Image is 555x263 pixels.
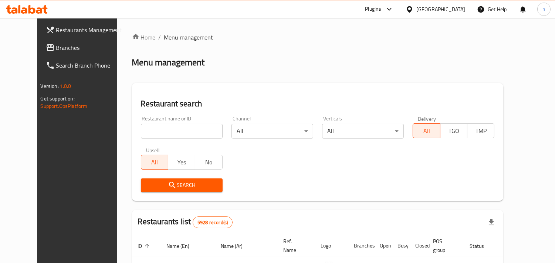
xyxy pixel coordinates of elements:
label: Delivery [418,116,436,121]
button: TMP [467,123,494,138]
span: Restaurants Management [56,25,124,34]
h2: Menu management [132,57,205,68]
span: Branches [56,43,124,52]
input: Search for restaurant name or ID.. [141,124,223,139]
span: Status [470,242,494,250]
h2: Restaurants list [138,216,233,228]
button: All [413,123,440,138]
div: [GEOGRAPHIC_DATA] [416,5,465,13]
span: POS group [433,237,455,255]
th: Logo [315,235,348,257]
th: Closed [410,235,427,257]
a: Home [132,33,156,42]
a: Support.OpsPlatform [41,101,88,111]
a: Search Branch Phone [40,57,130,74]
button: TGO [440,123,467,138]
a: Restaurants Management [40,21,130,39]
span: ID [138,242,152,250]
span: All [144,157,165,168]
div: Plugins [365,5,381,14]
div: Export file [483,214,500,231]
span: Get support on: [41,94,75,103]
button: All [141,155,168,170]
span: Name (En) [167,242,199,250]
th: Branches [348,235,374,257]
span: Ref. Name [284,237,306,255]
button: No [195,155,222,170]
th: Busy [392,235,410,257]
span: TGO [443,126,464,136]
span: Version: [41,81,59,91]
span: Name (Ar) [221,242,253,250]
a: Branches [40,39,130,57]
span: n [542,5,545,13]
label: Upsell [146,147,160,153]
span: 1.0.0 [60,81,71,91]
span: Search [147,181,217,190]
nav: breadcrumb [132,33,504,42]
span: All [416,126,437,136]
div: All [231,124,313,139]
span: Menu management [164,33,213,42]
div: All [322,124,404,139]
span: 5928 record(s) [193,219,232,226]
h2: Restaurant search [141,98,495,109]
button: Search [141,178,223,192]
span: TMP [470,126,491,136]
button: Yes [168,155,195,170]
span: Yes [171,157,192,168]
span: No [198,157,219,168]
div: Total records count [193,216,233,228]
th: Open [374,235,392,257]
li: / [159,33,161,42]
span: Search Branch Phone [56,61,124,70]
